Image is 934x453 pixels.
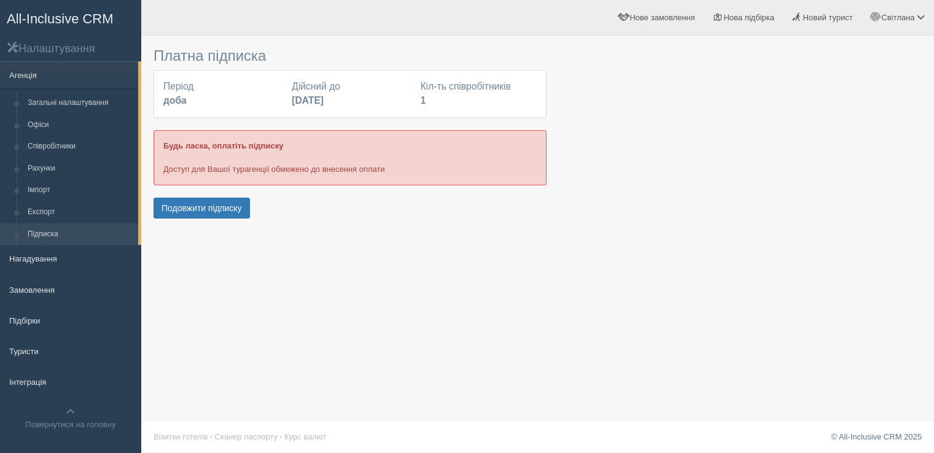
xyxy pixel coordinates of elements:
span: Світлана [881,13,914,22]
div: Кіл-ть співробітників [414,80,543,108]
a: Імпорт [22,179,138,201]
span: All-Inclusive CRM [7,11,114,26]
div: Період [157,80,286,108]
a: Підписка [22,223,138,246]
span: · [280,432,282,441]
a: Експорт [22,201,138,223]
span: Нове замовлення [629,13,695,22]
span: Новий турист [803,13,853,22]
a: Курс валют [284,432,326,441]
h3: Платна підписка [154,48,547,64]
a: Офіси [22,114,138,136]
a: © All-Inclusive CRM 2025 [831,432,922,441]
b: доба [163,95,187,106]
a: Рахунки [22,158,138,180]
b: Будь ласка, оплатіть підписку [163,141,283,150]
button: Подовжити підписку [154,198,250,219]
a: All-Inclusive CRM [1,1,141,34]
span: · [210,432,212,441]
b: [DATE] [292,95,324,106]
div: Доступ для Вашої турагенції обмежено до внесення оплати [154,130,547,185]
b: 1 [421,95,426,106]
a: Візитки готелів [154,432,208,441]
a: Сканер паспорту [215,432,278,441]
div: Дійсний до [286,80,414,108]
a: Загальні налаштування [22,92,138,114]
span: Нова підбірка [723,13,774,22]
a: Співробітники [22,136,138,158]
